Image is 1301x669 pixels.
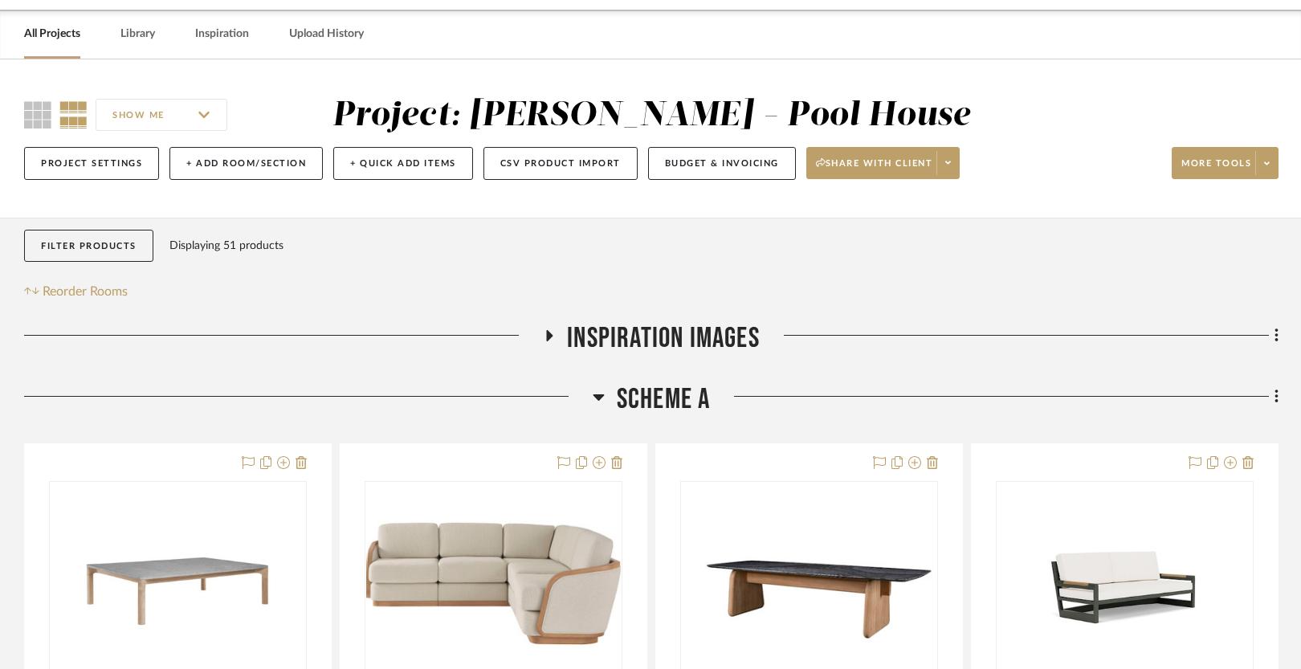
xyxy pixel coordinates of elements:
[169,230,283,262] div: Displaying 51 products
[682,498,936,668] img: Sutherland Arlette Dining Table 120W42D29H #270120-CA
[24,282,128,301] button: Reorder Rooms
[43,282,128,301] span: Reorder Rooms
[195,23,249,45] a: Inspiration
[289,23,364,45] a: Upload History
[120,23,155,45] a: Library
[483,147,638,180] button: CSV Product Import
[567,321,760,356] span: Inspiration Images
[1181,157,1251,182] span: More tools
[1172,147,1279,179] button: More tools
[806,147,960,179] button: Share with client
[24,230,153,263] button: Filter Products
[366,508,621,659] img: McGuire Schooner Sectional #MCO3553CL
[333,147,473,180] button: + Quick Add Items
[24,147,159,180] button: Project Settings
[24,23,80,45] a: All Projects
[169,147,323,180] button: + Add Room/Section
[617,382,711,417] span: Scheme A
[332,99,971,133] div: Project: [PERSON_NAME] - Pool House
[816,157,933,182] span: Share with client
[648,147,796,180] button: Budget & Invoicing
